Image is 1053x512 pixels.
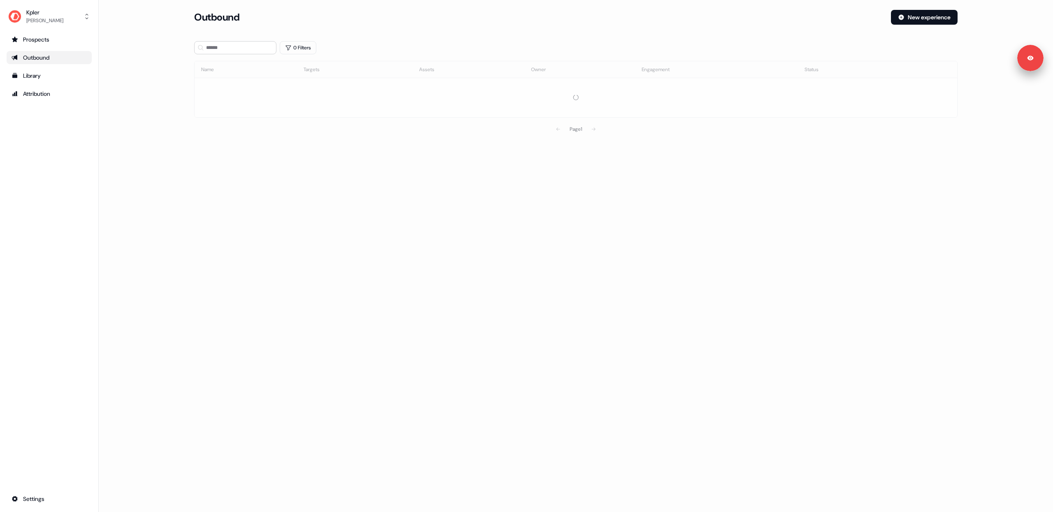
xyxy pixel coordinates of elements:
div: [PERSON_NAME] [26,16,63,25]
div: Prospects [12,35,87,44]
a: Go to attribution [7,87,92,100]
div: Library [12,72,87,80]
div: Kpler [26,8,63,16]
button: 0 Filters [280,41,316,54]
a: Go to prospects [7,33,92,46]
div: Attribution [12,90,87,98]
h3: Outbound [194,11,239,23]
button: Kpler[PERSON_NAME] [7,7,92,26]
div: Outbound [12,53,87,62]
button: New experience [891,10,958,25]
a: Go to integrations [7,492,92,505]
a: Go to outbound experience [7,51,92,64]
div: Settings [12,495,87,503]
a: Go to templates [7,69,92,82]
